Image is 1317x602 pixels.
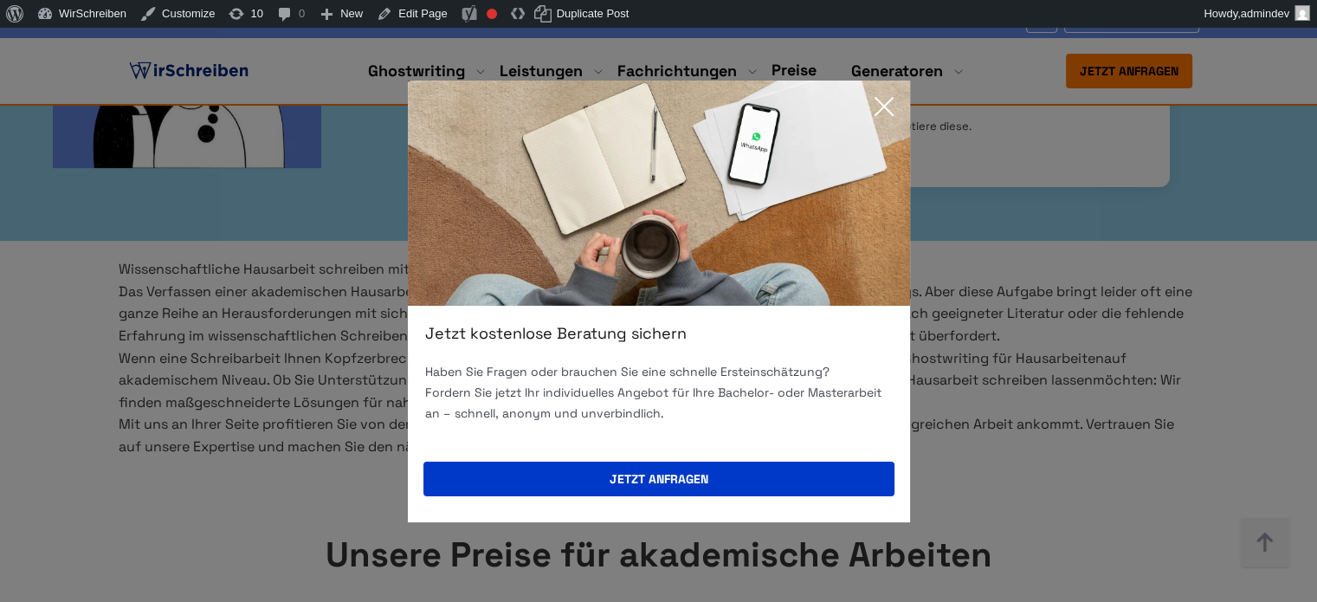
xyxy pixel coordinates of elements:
[408,323,910,344] div: Jetzt kostenlose Beratung sichern
[408,81,910,306] img: exit
[487,9,497,19] div: Focus keyphrase not set
[423,462,894,496] button: Jetzt anfragen
[1241,7,1289,20] span: admindev
[425,382,893,424] p: Fordern Sie jetzt Ihr individuelles Angebot für Ihre Bachelor- oder Masterarbeit an – schnell, an...
[425,361,893,382] p: Haben Sie Fragen oder brauchen Sie eine schnelle Ersteinschätzung?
